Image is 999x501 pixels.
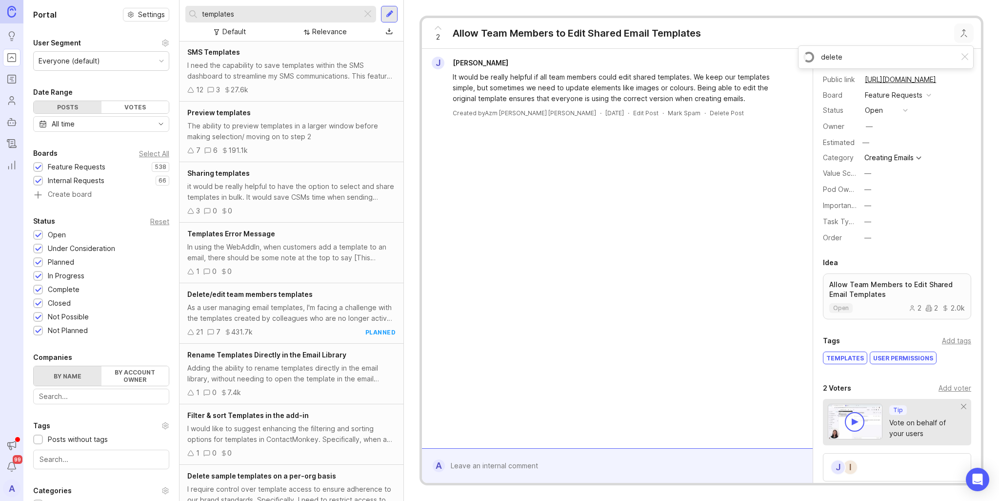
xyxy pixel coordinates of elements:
[823,121,857,132] div: Owner
[101,366,169,386] label: By account owner
[159,177,166,185] p: 66
[123,8,169,21] button: Settings
[228,145,248,156] div: 191.1k
[180,223,403,283] a: Templates Error MessageIn using the WebAddIn, when customers add a template to an email, there sh...
[823,74,857,85] div: Public link
[954,23,974,43] button: Close button
[213,145,218,156] div: 6
[3,92,20,109] a: Users
[33,147,58,159] div: Boards
[153,120,169,128] svg: toggle icon
[605,109,624,117] a: [DATE]
[33,86,73,98] div: Date Range
[893,406,903,414] p: Tip
[628,109,629,117] div: ·
[48,243,115,254] div: Under Consideration
[829,280,965,299] p: Allow Team Members to Edit Shared Email Templates
[704,109,706,117] div: ·
[3,135,20,152] a: Changelog
[40,454,163,465] input: Search...
[187,242,396,263] div: In using the WebAddIn, when customers add a template to an email, there should be some note at th...
[196,206,200,216] div: 3
[821,52,952,63] input: Merging...
[39,391,163,402] input: Search...
[202,9,358,20] input: Search...
[187,181,396,203] div: it would be really helpful to have the option to select and share templates in bulk. It would sav...
[33,485,72,497] div: Categories
[48,298,71,309] div: Closed
[865,105,883,116] div: open
[180,41,403,102] a: SMS TemplatesI need the capability to save templates within the SMS dashboard to streamline my SM...
[864,154,914,161] div: Creating Emails
[823,105,857,116] div: Status
[864,216,871,227] div: —
[187,472,336,480] span: Delete sample templates on a per-org basis
[823,201,859,209] label: Importance
[312,26,347,37] div: Relevance
[180,102,403,162] a: Preview templatesThe ability to preview templates in a larger window before making selection/ mov...
[231,327,253,337] div: 431.7k
[864,232,871,243] div: —
[433,459,445,472] div: A
[909,305,921,312] div: 2
[187,411,309,419] span: Filter & sort Templates in the add-in
[187,121,396,142] div: The ability to preview templates in a larger window before making selection/ moving on to step 2
[3,49,20,66] a: Portal
[3,27,20,45] a: Ideas
[187,48,240,56] span: SMS Templates
[187,230,275,238] span: Templates Error Message
[196,327,203,337] div: 21
[187,351,346,359] span: Rename Templates Directly in the Email Library
[33,37,81,49] div: User Segment
[187,302,396,324] div: As a user managing email templates, I'm facing a challenge with the templates created by colleagu...
[862,73,939,86] a: [URL][DOMAIN_NAME]
[3,113,20,131] a: Autopilot
[187,290,313,298] span: Delete/edit team members templates
[155,163,166,171] p: 538
[187,423,396,445] div: I would like to suggest enhancing the filtering and sorting options for templates in ContactMonke...
[34,101,101,113] div: Posts
[180,404,403,465] a: Filter & sort Templates in the add-inI would like to suggest enhancing the filtering and sorting ...
[453,72,793,104] div: It would be really helpful if all team members could edit shared templates. We keep our templates...
[823,217,858,226] label: Task Type
[227,387,241,398] div: 7.4k
[33,352,72,363] div: Companies
[3,458,20,476] button: Notifications
[227,448,232,459] div: 0
[187,169,250,177] span: Sharing templates
[196,145,200,156] div: 7
[139,151,169,156] div: Select All
[942,305,965,312] div: 2.0k
[942,335,971,346] div: Add tags
[600,109,601,117] div: ·
[859,136,872,149] div: —
[823,382,851,394] div: 2 Voters
[823,152,857,163] div: Category
[432,57,444,69] div: J
[196,387,200,398] div: 1
[180,162,403,223] a: Sharing templatesit would be really helpful to have the option to select and share templates in b...
[196,266,200,277] div: 1
[3,480,20,497] button: A
[180,344,403,404] a: Rename Templates Directly in the Email LibraryAdding the ability to rename templates directly in ...
[227,266,232,277] div: 0
[180,283,403,344] a: Delete/edit team members templatesAs a user managing email templates, I'm facing a challenge with...
[870,352,936,364] div: user permissions
[662,109,664,117] div: ·
[212,387,217,398] div: 0
[196,84,203,95] div: 12
[48,325,88,336] div: Not Planned
[48,284,80,295] div: Complete
[13,455,22,464] span: 99
[864,168,871,179] div: —
[48,434,108,445] div: Posts without tags
[150,219,169,224] div: Reset
[823,233,842,242] label: Order
[216,327,220,337] div: 7
[830,459,846,475] div: J
[3,70,20,88] a: Roadmaps
[212,266,217,277] div: 0
[39,56,100,66] div: Everyone (default)
[823,169,860,177] label: Value Scale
